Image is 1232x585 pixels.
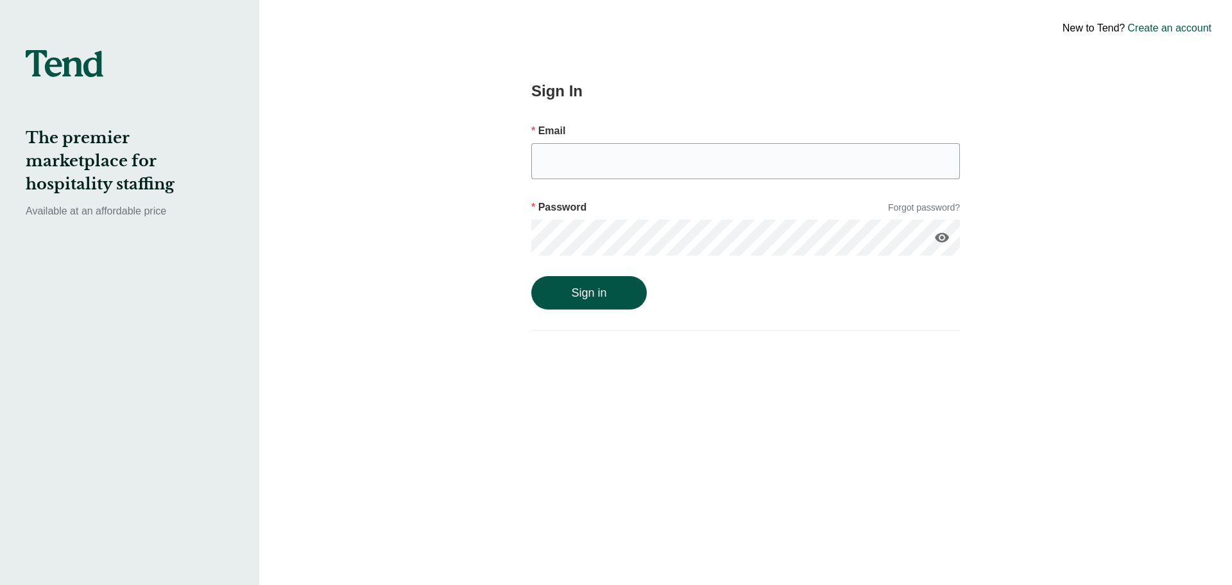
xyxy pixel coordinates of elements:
i: visibility [934,230,950,245]
img: tend-logo [26,50,103,77]
a: Create an account [1127,21,1211,36]
a: Forgot password? [888,201,960,214]
p: Password [531,200,586,215]
p: Available at an affordable price [26,204,234,219]
button: Sign in [531,276,647,310]
p: Email [531,123,960,139]
h2: The premier marketplace for hospitality staffing [26,127,234,196]
h2: Sign In [531,80,960,103]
